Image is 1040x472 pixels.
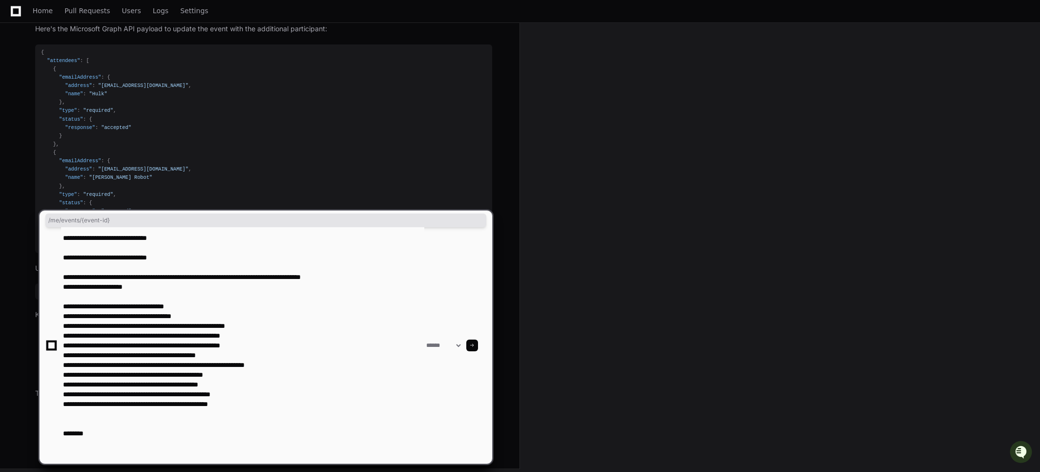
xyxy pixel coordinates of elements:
iframe: Open customer support [1009,440,1035,466]
span: Users [122,8,141,14]
span: "[EMAIL_ADDRESS][DOMAIN_NAME]" [98,166,188,172]
span: Pylon [97,103,118,110]
span: } [59,99,62,105]
span: "response" [65,125,95,130]
div: Start new chat [33,73,160,83]
span: : [83,174,86,180]
span: : [92,83,95,88]
span: , [188,166,191,172]
span: } [53,141,56,147]
span: "name" [65,91,83,97]
button: Start new chat [166,76,178,87]
span: "name" [65,174,83,180]
span: } [59,133,62,139]
span: { [53,66,56,72]
span: , [113,107,116,113]
span: { [107,158,110,164]
a: Powered byPylon [69,102,118,110]
span: "address" [65,83,92,88]
img: PlayerZero [10,10,29,29]
span: "[EMAIL_ADDRESS][DOMAIN_NAME]" [98,83,188,88]
span: , [62,99,65,105]
p: Here's the Microsoft Graph API payload to update the event with the additional participant: [35,23,492,35]
span: : [77,192,80,197]
span: : [95,125,98,130]
span: , [56,141,59,147]
span: : [80,58,83,64]
span: : [101,74,104,80]
span: Logs [153,8,168,14]
span: : [83,116,86,122]
span: : [77,107,80,113]
span: "accepted" [101,125,131,130]
div: Welcome [10,39,178,55]
span: "type" [59,107,77,113]
span: "type" [59,192,77,197]
span: "required" [83,107,113,113]
span: Home [33,8,53,14]
span: , [113,192,116,197]
span: , [188,83,191,88]
span: "[PERSON_NAME] Robot" [89,174,152,180]
span: Settings [180,8,208,14]
span: [ [86,58,89,64]
span: { [107,74,110,80]
span: "Hulk" [89,91,107,97]
span: "status" [59,116,83,122]
span: : [101,158,104,164]
span: : [83,91,86,97]
img: 1756235613930-3d25f9e4-fa56-45dd-b3ad-e072dfbd1548 [10,73,27,90]
span: /me/events/{event-id} [48,216,483,224]
span: "attendees" [47,58,80,64]
span: "required" [83,192,113,197]
span: Pull Requests [64,8,110,14]
span: , [62,183,65,189]
span: { [53,150,56,155]
span: "address" [65,166,92,172]
div: We're available if you need us! [33,83,124,90]
span: } [59,183,62,189]
span: { [41,49,44,55]
span: : [92,166,95,172]
span: { [89,116,92,122]
span: "emailAddress" [59,158,101,164]
span: "emailAddress" [59,74,101,80]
